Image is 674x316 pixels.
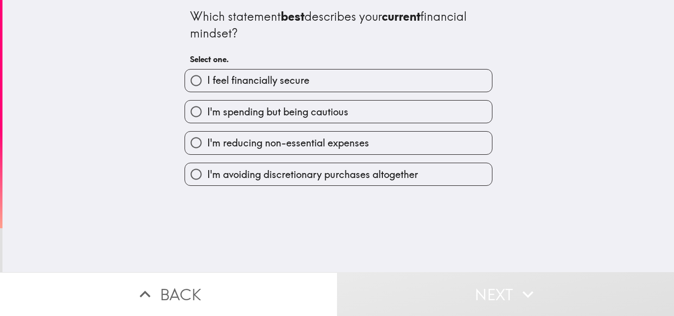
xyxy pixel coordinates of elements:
[185,163,492,185] button: I'm avoiding discretionary purchases altogether
[337,272,674,316] button: Next
[190,54,487,65] h6: Select one.
[185,132,492,154] button: I'm reducing non-essential expenses
[207,168,418,181] span: I'm avoiding discretionary purchases altogether
[185,101,492,123] button: I'm spending but being cautious
[185,70,492,92] button: I feel financially secure
[190,8,487,41] div: Which statement describes your financial mindset?
[207,73,309,87] span: I feel financially secure
[207,136,369,150] span: I'm reducing non-essential expenses
[382,9,420,24] b: current
[207,105,348,119] span: I'm spending but being cautious
[281,9,304,24] b: best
